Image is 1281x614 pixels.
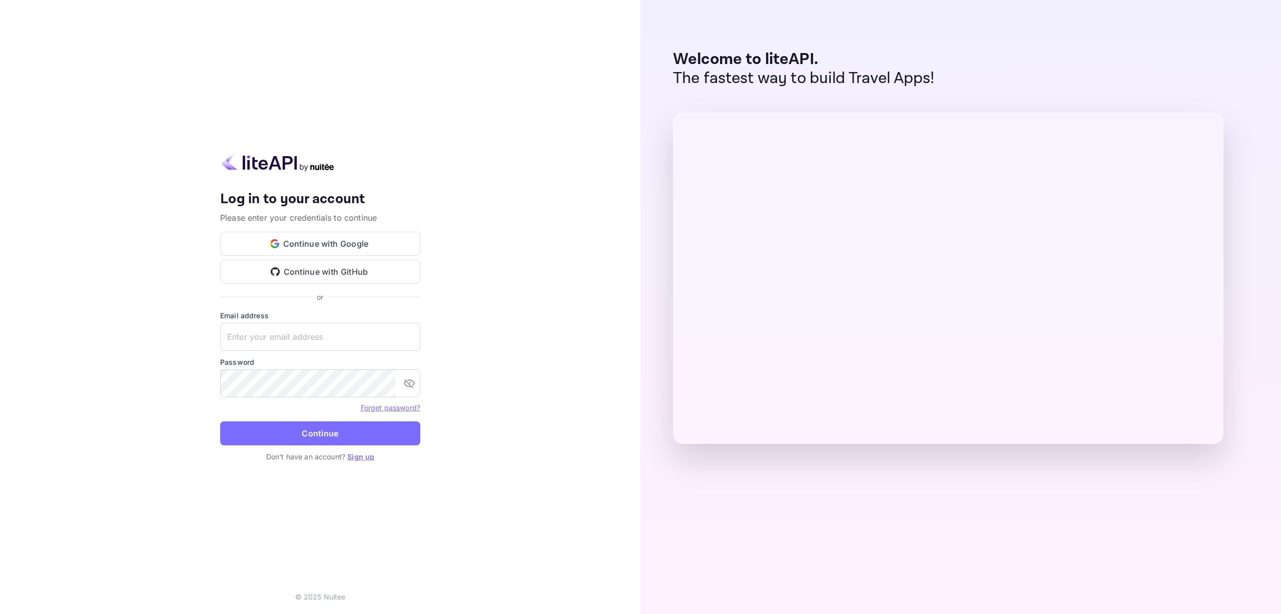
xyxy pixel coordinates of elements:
[220,451,420,462] p: Don't have an account?
[220,212,420,224] p: Please enter your credentials to continue
[673,50,935,69] p: Welcome to liteAPI.
[220,421,420,445] button: Continue
[220,260,420,284] button: Continue with GitHub
[220,357,420,367] label: Password
[220,310,420,321] label: Email address
[220,152,335,172] img: liteapi
[220,323,420,351] input: Enter your email address
[317,292,323,302] p: or
[673,113,1223,444] img: liteAPI Dashboard Preview
[361,402,420,412] a: Forget password?
[361,403,420,412] a: Forget password?
[295,591,346,602] p: © 2025 Nuitee
[399,373,419,393] button: toggle password visibility
[220,191,420,208] h4: Log in to your account
[220,232,420,256] button: Continue with Google
[347,452,374,461] a: Sign up
[673,69,935,88] p: The fastest way to build Travel Apps!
